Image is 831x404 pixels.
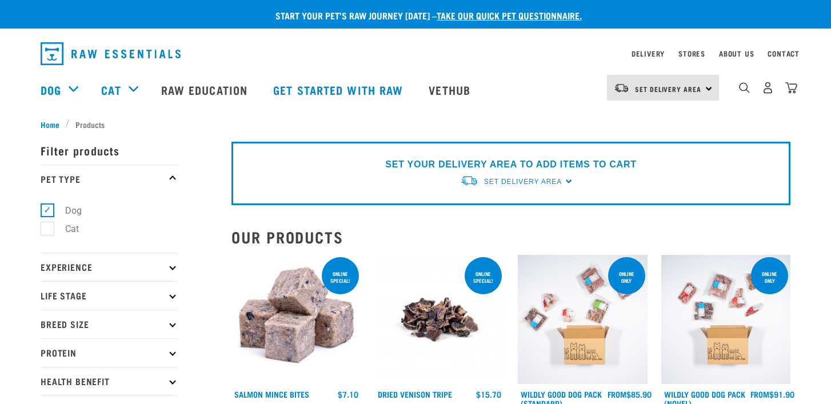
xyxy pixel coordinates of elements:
label: Dog [47,203,86,218]
p: Experience [41,253,178,281]
label: Cat [47,222,83,236]
p: SET YOUR DELIVERY AREA TO ADD ITEMS TO CART [385,158,636,171]
a: Dog [41,81,61,98]
div: $85.90 [608,390,652,399]
a: Delivery [632,51,665,55]
div: $7.10 [338,390,358,399]
span: Set Delivery Area [484,178,562,186]
a: Get started with Raw [262,67,417,113]
a: Raw Education [150,67,262,113]
h2: Our Products [231,228,790,246]
p: Protein [41,338,178,367]
img: home-icon@2x.png [785,82,797,94]
img: 1141 Salmon Mince 01 [231,255,361,385]
img: user.png [762,82,774,94]
img: van-moving.png [614,83,629,93]
span: FROM [608,392,626,396]
a: Cat [101,81,121,98]
div: ONLINE SPECIAL! [322,265,359,289]
span: Set Delivery Area [635,87,701,91]
p: Filter products [41,136,178,165]
p: Breed Size [41,310,178,338]
a: About Us [719,51,754,55]
img: Dog 0 2sec [518,255,648,385]
img: Raw Essentials Logo [41,42,181,65]
img: Dried Vension Tripe 1691 [375,255,505,385]
nav: dropdown navigation [31,38,800,70]
div: $91.90 [750,390,794,399]
img: van-moving.png [460,175,478,187]
nav: breadcrumbs [41,118,790,130]
p: Life Stage [41,281,178,310]
a: Home [41,118,66,130]
p: Pet Type [41,165,178,193]
img: home-icon-1@2x.png [739,82,750,93]
img: Dog Novel 0 2sec [661,255,791,385]
div: Online Only [608,265,645,289]
a: take our quick pet questionnaire. [437,13,582,18]
a: Dried Venison Tripe [378,392,452,396]
div: Online Only [751,265,788,289]
div: ONLINE SPECIAL! [465,265,502,289]
p: Health Benefit [41,367,178,395]
a: Contact [768,51,800,55]
a: Vethub [417,67,485,113]
span: Home [41,118,59,130]
span: FROM [750,392,769,396]
a: Salmon Mince Bites [234,392,309,396]
div: $15.70 [476,390,501,399]
a: Stores [678,51,705,55]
